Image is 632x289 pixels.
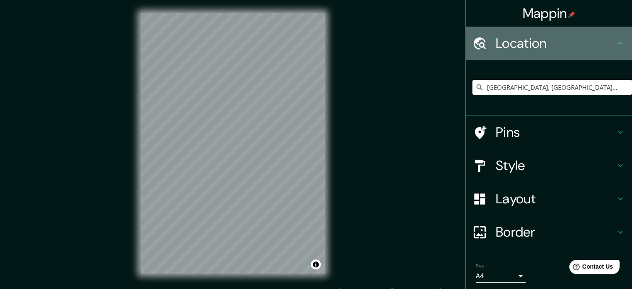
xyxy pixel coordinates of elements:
[466,116,632,149] div: Pins
[496,157,615,174] h4: Style
[496,35,615,52] h4: Location
[141,13,325,274] canvas: Map
[568,11,575,18] img: pin-icon.png
[496,190,615,207] h4: Layout
[496,224,615,240] h4: Border
[496,124,615,141] h4: Pins
[523,5,575,22] h4: Mappin
[466,27,632,60] div: Location
[466,215,632,249] div: Border
[311,259,321,269] button: Toggle attribution
[466,182,632,215] div: Layout
[466,149,632,182] div: Style
[476,262,484,269] label: Size
[472,80,632,95] input: Pick your city or area
[558,257,623,280] iframe: Help widget launcher
[476,269,526,283] div: A4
